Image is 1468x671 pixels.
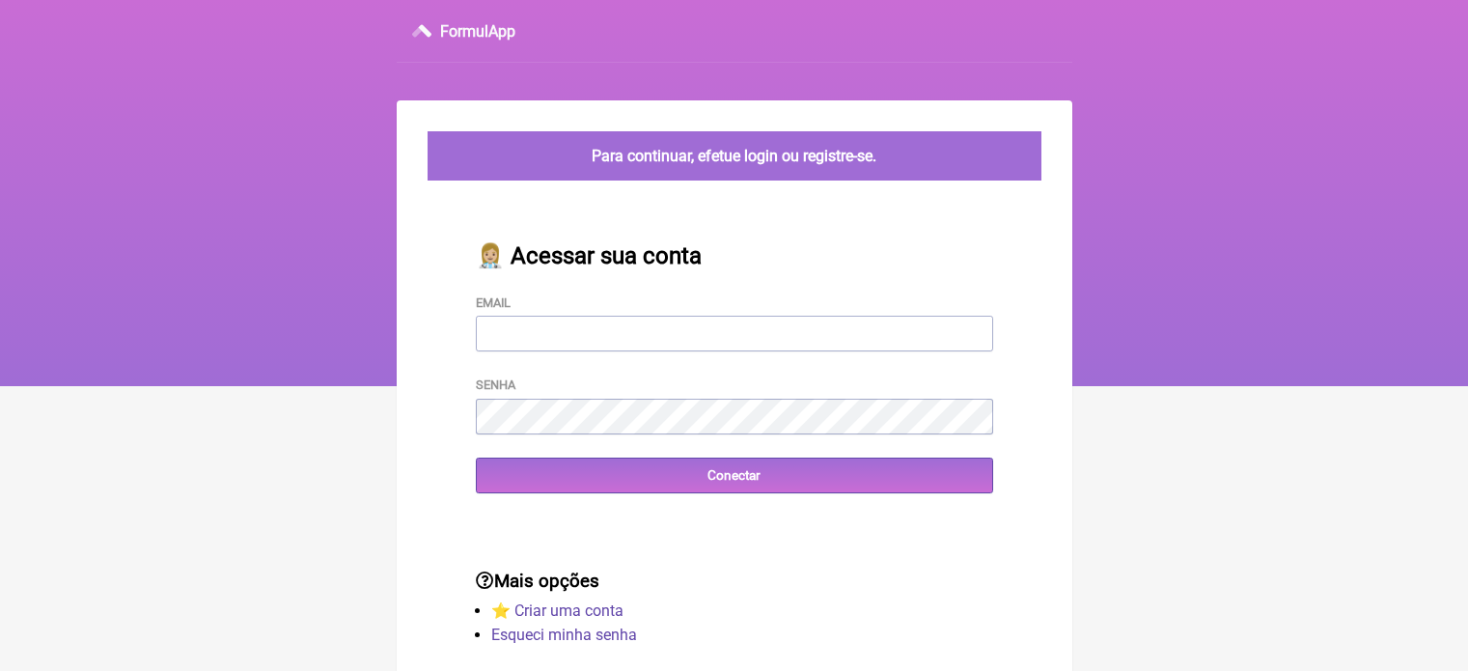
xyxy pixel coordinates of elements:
div: Para continuar, efetue login ou registre-se. [428,131,1041,181]
a: ⭐️ Criar uma conta [491,601,623,620]
label: Senha [476,377,515,392]
label: Email [476,295,511,310]
h3: Mais opções [476,571,993,592]
h2: 👩🏼‍⚕️ Acessar sua conta [476,242,993,269]
a: Esqueci minha senha [491,626,637,644]
h3: FormulApp [440,22,515,41]
input: Conectar [476,458,993,493]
